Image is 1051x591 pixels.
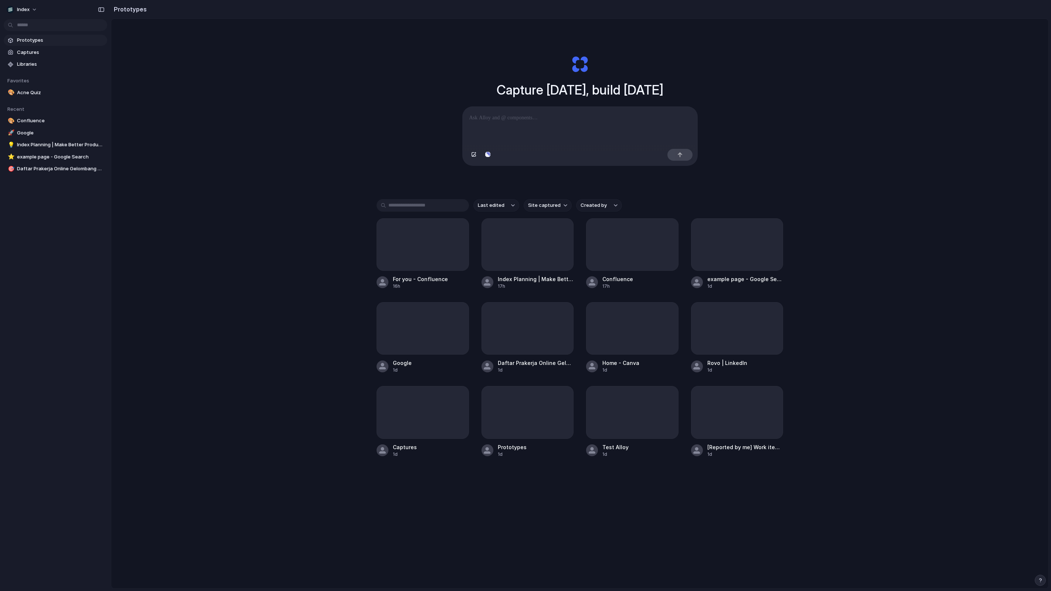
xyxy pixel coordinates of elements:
span: Site captured [528,202,561,209]
a: 🎨Confluence [4,115,107,126]
div: 1d [707,283,783,290]
div: Rovo | LinkedIn [707,359,747,367]
div: Test Alloy [602,443,629,451]
a: 🚀Google [4,127,107,139]
div: Prototypes [498,443,527,451]
div: Google [393,359,412,367]
div: 1d [498,451,527,458]
div: 💡 [8,141,13,149]
div: 17h [498,283,574,290]
span: example page - Google Search [17,153,104,161]
span: Google [17,129,104,137]
a: Prototypes1d [482,386,574,457]
a: Home - Canva1d [586,302,678,373]
h1: Capture [DATE], build [DATE] [497,80,663,100]
a: Libraries [4,59,107,70]
div: example page - Google Search [707,275,783,283]
div: Daftar Prakerja Online Gelombang Terbaru 2025 Bukalapak [498,359,574,367]
a: ⭐example page - Google Search [4,151,107,163]
a: 💡Index Planning | Make Better Product Decisions [4,139,107,150]
span: Acne Quiz [17,89,104,96]
div: ⭐ [8,153,13,161]
a: Captures [4,47,107,58]
span: Confluence [17,117,104,124]
button: Last edited [473,199,519,212]
a: Index Planning | Make Better Product Decisions17h [482,218,574,290]
button: ⭐ [7,153,14,161]
a: [Reported by me] Work item search - Jira1d [691,386,783,457]
span: Prototypes [17,37,104,44]
span: Last edited [478,202,504,209]
a: example page - Google Search1d [691,218,783,290]
a: Prototypes [4,35,107,46]
div: Home - Canva [602,359,639,367]
div: 🎨 [8,88,13,97]
div: 1d [393,451,417,458]
div: 🎨 [8,117,13,125]
button: Index [4,4,41,16]
button: Created by [576,199,622,212]
div: 17h [602,283,633,290]
div: 🚀 [8,129,13,137]
a: 🎨Acne Quiz [4,87,107,98]
div: Confluence [602,275,633,283]
a: Test Alloy1d [586,386,678,457]
h2: Prototypes [111,5,147,14]
button: Site captured [524,199,572,212]
div: [Reported by me] Work item search - Jira [707,443,783,451]
span: Index [17,6,30,13]
span: Libraries [17,61,104,68]
span: Favorites [7,78,29,83]
button: 🎯 [7,165,14,172]
div: Captures [393,443,417,451]
a: Rovo | LinkedIn1d [691,302,783,373]
a: Google1d [377,302,469,373]
a: Captures1d [377,386,469,457]
span: Created by [581,202,607,209]
button: 🎨 [7,89,14,96]
div: 1d [602,451,629,458]
a: Confluence17h [586,218,678,290]
button: 💡 [7,141,14,148]
span: Index Planning | Make Better Product Decisions [17,141,104,148]
div: 1d [602,367,639,373]
button: 🚀 [7,129,14,137]
div: 1d [498,367,574,373]
a: 🎯Daftar Prakerja Online Gelombang Terbaru 2025 Bukalapak [4,163,107,174]
span: Recent [7,106,24,112]
div: 1d [707,451,783,458]
div: 1d [393,367,412,373]
div: For you - Confluence [393,275,448,283]
span: Daftar Prakerja Online Gelombang Terbaru 2025 Bukalapak [17,165,104,172]
div: Index Planning | Make Better Product Decisions [498,275,574,283]
a: Daftar Prakerja Online Gelombang Terbaru 2025 Bukalapak1d [482,302,574,373]
div: 16h [393,283,448,290]
div: 1d [707,367,747,373]
span: Captures [17,49,104,56]
a: For you - Confluence16h [377,218,469,290]
button: 🎨 [7,117,14,124]
div: 🎯 [8,165,13,173]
